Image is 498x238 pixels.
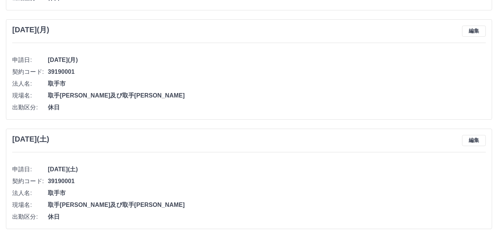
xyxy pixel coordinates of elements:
[48,91,486,100] span: 取手[PERSON_NAME]及び取手[PERSON_NAME]
[12,177,48,186] span: 契約コード:
[48,177,486,186] span: 39190001
[12,201,48,209] span: 現場名:
[12,26,49,34] h3: [DATE](月)
[12,67,48,76] span: 契約コード:
[48,103,486,112] span: 休日
[48,165,486,174] span: [DATE](土)
[12,189,48,198] span: 法人名:
[48,56,486,65] span: [DATE](月)
[48,212,486,221] span: 休日
[12,212,48,221] span: 出勤区分:
[462,26,486,37] button: 編集
[48,201,486,209] span: 取手[PERSON_NAME]及び取手[PERSON_NAME]
[48,189,486,198] span: 取手市
[12,91,48,100] span: 現場名:
[48,67,486,76] span: 39190001
[12,135,49,143] h3: [DATE](土)
[462,135,486,146] button: 編集
[12,165,48,174] span: 申請日:
[12,79,48,88] span: 法人名:
[12,56,48,65] span: 申請日:
[12,103,48,112] span: 出勤区分:
[48,79,486,88] span: 取手市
